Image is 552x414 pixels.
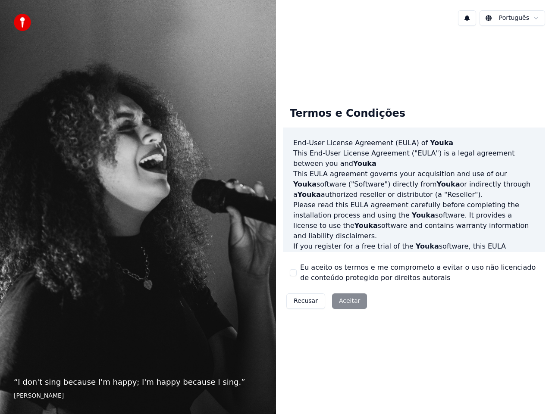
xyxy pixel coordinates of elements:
button: Recusar [286,293,325,309]
span: Youka [437,180,460,188]
p: If you register for a free trial of the software, this EULA agreement will also govern that trial... [293,241,535,293]
p: This EULA agreement governs your acquisition and use of our software ("Software") directly from o... [293,169,535,200]
div: Termos e Condições [283,100,412,128]
footer: [PERSON_NAME] [14,392,262,400]
span: Youka [354,221,378,230]
p: Please read this EULA agreement carefully before completing the installation process and using th... [293,200,535,241]
p: “ I don't sing because I'm happy; I'm happy because I sing. ” [14,376,262,388]
span: Youka [293,180,317,188]
span: Youka [430,139,453,147]
span: Youka [298,190,321,199]
span: Youka [353,159,376,168]
span: Youka [412,211,435,219]
img: youka [14,14,31,31]
h3: End-User License Agreement (EULA) of [293,138,535,148]
span: Youka [416,242,439,250]
label: Eu aceito os termos e me comprometo a evitar o uso não licenciado de conteúdo protegido por direi... [300,262,538,283]
p: This End-User License Agreement ("EULA") is a legal agreement between you and [293,148,535,169]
